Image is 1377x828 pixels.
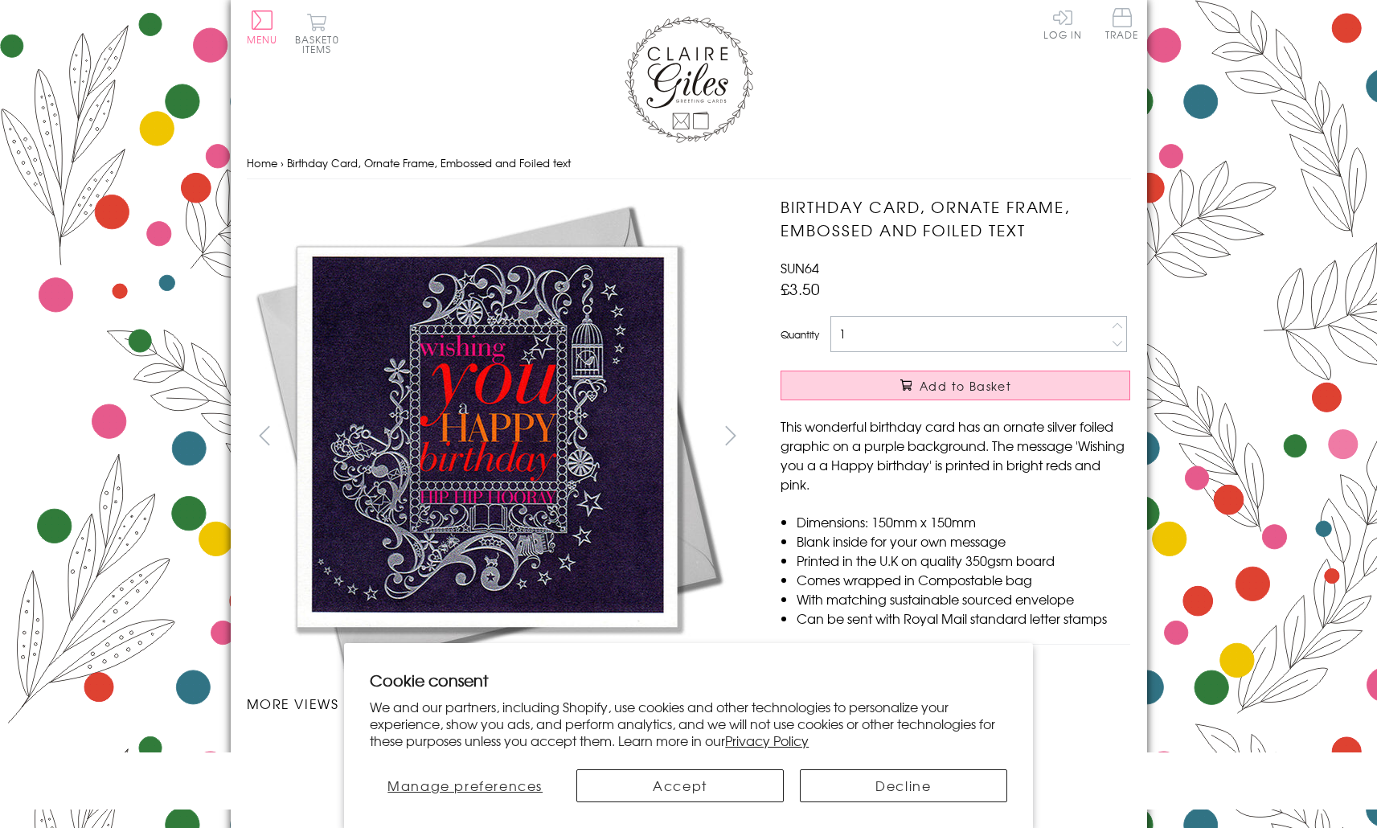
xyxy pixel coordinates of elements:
a: Home [247,155,277,170]
button: Decline [800,769,1007,802]
h3: More views [247,694,749,713]
span: Birthday Card, Ornate Frame, Embossed and Foiled text [287,155,571,170]
button: Manage preferences [370,769,560,802]
button: next [712,417,748,453]
p: We and our partners, including Shopify, use cookies and other technologies to personalize your ex... [370,699,1007,748]
span: SUN64 [781,258,819,277]
span: 0 items [302,32,339,56]
h2: Cookie consent [370,669,1007,691]
a: Trade [1105,8,1139,43]
span: Manage preferences [387,776,543,795]
a: Privacy Policy [725,731,809,750]
span: Trade [1105,8,1139,39]
button: Add to Basket [781,371,1130,400]
ul: Carousel Pagination [247,729,749,800]
li: With matching sustainable sourced envelope [797,589,1130,609]
li: Printed in the U.K on quality 350gsm board [797,551,1130,570]
img: Birthday Card, Ornate Frame, Embossed and Foiled text [748,195,1231,678]
button: Basket0 items [295,13,339,54]
button: Accept [576,769,784,802]
li: Blank inside for your own message [797,531,1130,551]
li: Can be sent with Royal Mail standard letter stamps [797,609,1130,628]
nav: breadcrumbs [247,147,1131,180]
a: Log In [1043,8,1082,39]
img: Birthday Card, Ornate Frame, Embossed and Foiled text [246,195,728,678]
button: Menu [247,10,278,44]
p: This wonderful birthday card has an ornate silver foiled graphic on a purple background. The mess... [781,416,1130,494]
span: Menu [247,32,278,47]
img: Claire Giles Greetings Cards [625,16,753,143]
span: Add to Basket [920,378,1011,394]
button: prev [247,417,283,453]
li: Comes wrapped in Compostable bag [797,570,1130,589]
span: £3.50 [781,277,820,300]
span: › [281,155,284,170]
li: Dimensions: 150mm x 150mm [797,512,1130,531]
li: Carousel Page 1 (Current Slide) [247,729,372,764]
h1: Birthday Card, Ornate Frame, Embossed and Foiled text [781,195,1130,242]
label: Quantity [781,327,819,342]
